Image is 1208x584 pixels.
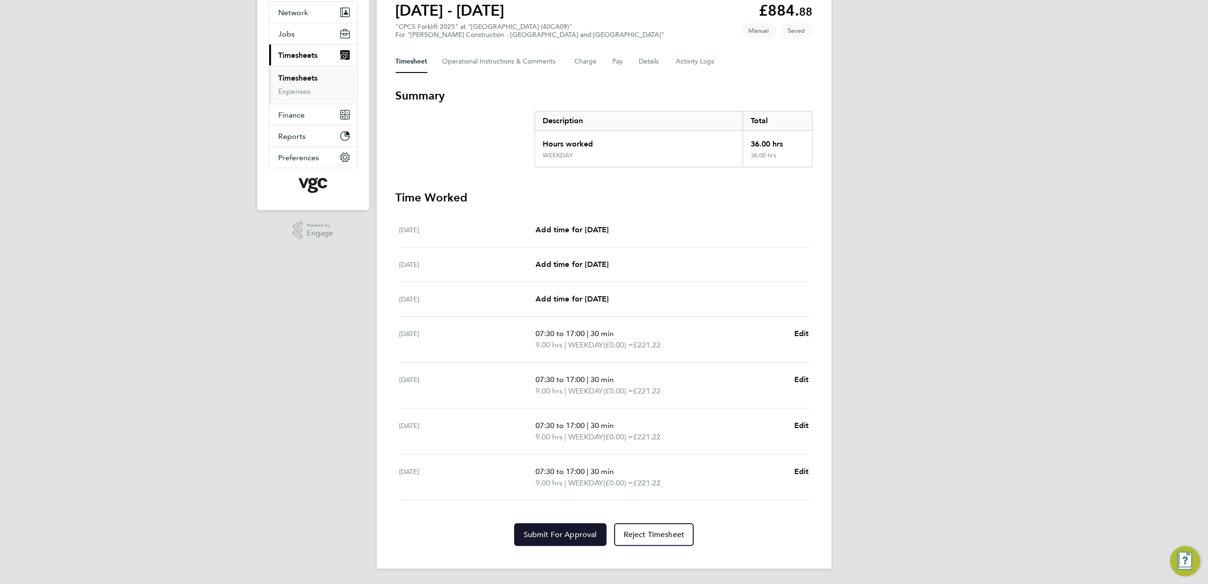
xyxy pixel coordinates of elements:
h3: Time Worked [396,190,813,205]
span: Powered by [307,221,333,229]
span: | [587,329,589,338]
div: "CPCS Forklift 2025" at "[GEOGRAPHIC_DATA] (40CA09)" [396,23,665,39]
button: Timesheet [396,50,427,73]
div: 36.00 hrs [743,131,812,152]
button: Pay [613,50,624,73]
button: Reject Timesheet [614,523,694,546]
div: 36.00 hrs [743,152,812,167]
span: Reject Timesheet [624,530,685,539]
a: Go to home page [269,178,358,193]
span: | [587,421,589,430]
span: Finance [279,110,305,119]
span: This timesheet was manually created. [741,23,777,38]
img: vgcgroup-logo-retina.png [299,178,327,193]
span: £221.22 [633,386,661,395]
span: (£0.00) = [603,386,633,395]
a: Add time for [DATE] [536,224,609,236]
button: Engage Resource Center [1170,546,1200,576]
span: 9.00 hrs [536,478,563,487]
button: Reports [269,126,357,146]
span: Edit [794,467,809,476]
span: 07:30 to 17:00 [536,467,585,476]
a: Edit [794,466,809,477]
button: Details [639,50,661,73]
span: Edit [794,375,809,384]
button: Finance [269,104,357,125]
div: Total [743,111,812,130]
span: £221.22 [633,432,661,441]
span: | [587,375,589,384]
span: 30 min [590,329,614,338]
div: Hours worked [535,131,743,152]
span: Timesheets [279,51,318,60]
span: (£0.00) = [603,340,633,349]
a: Edit [794,420,809,431]
span: | [564,432,566,441]
span: 07:30 to 17:00 [536,421,585,430]
span: £221.22 [633,478,661,487]
div: [DATE] [400,259,536,270]
span: | [564,340,566,349]
button: Jobs [269,23,357,44]
span: | [587,467,589,476]
span: Preferences [279,153,319,162]
button: Charge [575,50,598,73]
a: Edit [794,328,809,339]
span: 07:30 to 17:00 [536,329,585,338]
div: [DATE] [400,420,536,443]
span: 30 min [590,421,614,430]
span: WEEKDAY [568,385,603,397]
div: Summary [535,111,813,167]
span: 30 min [590,375,614,384]
span: | [564,478,566,487]
a: Expenses [279,87,311,96]
h3: Summary [396,88,813,103]
div: For "[PERSON_NAME] Construction - [GEOGRAPHIC_DATA] and [GEOGRAPHIC_DATA]" [396,31,665,39]
div: WEEKDAY [543,152,573,159]
div: [DATE] [400,328,536,351]
div: [DATE] [400,293,536,305]
span: WEEKDAY [568,339,603,351]
section: Timesheet [396,88,813,546]
span: Network [279,8,309,17]
button: Network [269,2,357,23]
span: 9.00 hrs [536,386,563,395]
a: Timesheets [279,73,318,82]
div: Timesheets [269,65,357,104]
span: Edit [794,421,809,430]
a: Edit [794,374,809,385]
span: Add time for [DATE] [536,294,609,303]
button: Preferences [269,147,357,168]
span: 9.00 hrs [536,340,563,349]
a: Add time for [DATE] [536,293,609,305]
span: Jobs [279,29,295,38]
span: 9.00 hrs [536,432,563,441]
span: 88 [799,5,813,18]
span: (£0.00) = [603,432,633,441]
span: WEEKDAY [568,477,603,489]
span: This timesheet is Saved. [781,23,813,38]
span: Reports [279,132,306,141]
span: | [564,386,566,395]
h1: [DATE] - [DATE] [396,1,505,20]
span: Add time for [DATE] [536,260,609,269]
span: 30 min [590,467,614,476]
div: [DATE] [400,224,536,236]
span: £221.22 [633,340,661,349]
button: Activity Logs [676,50,716,73]
span: (£0.00) = [603,478,633,487]
span: WEEKDAY [568,431,603,443]
button: Timesheets [269,45,357,65]
button: Submit For Approval [514,523,607,546]
app-decimal: £884. [759,1,813,19]
a: Powered byEngage [293,221,333,239]
span: 07:30 to 17:00 [536,375,585,384]
span: Edit [794,329,809,338]
button: Operational Instructions & Comments [443,50,560,73]
span: Add time for [DATE] [536,225,609,234]
div: Description [535,111,743,130]
a: Add time for [DATE] [536,259,609,270]
span: Submit For Approval [524,530,597,539]
div: [DATE] [400,466,536,489]
div: [DATE] [400,374,536,397]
